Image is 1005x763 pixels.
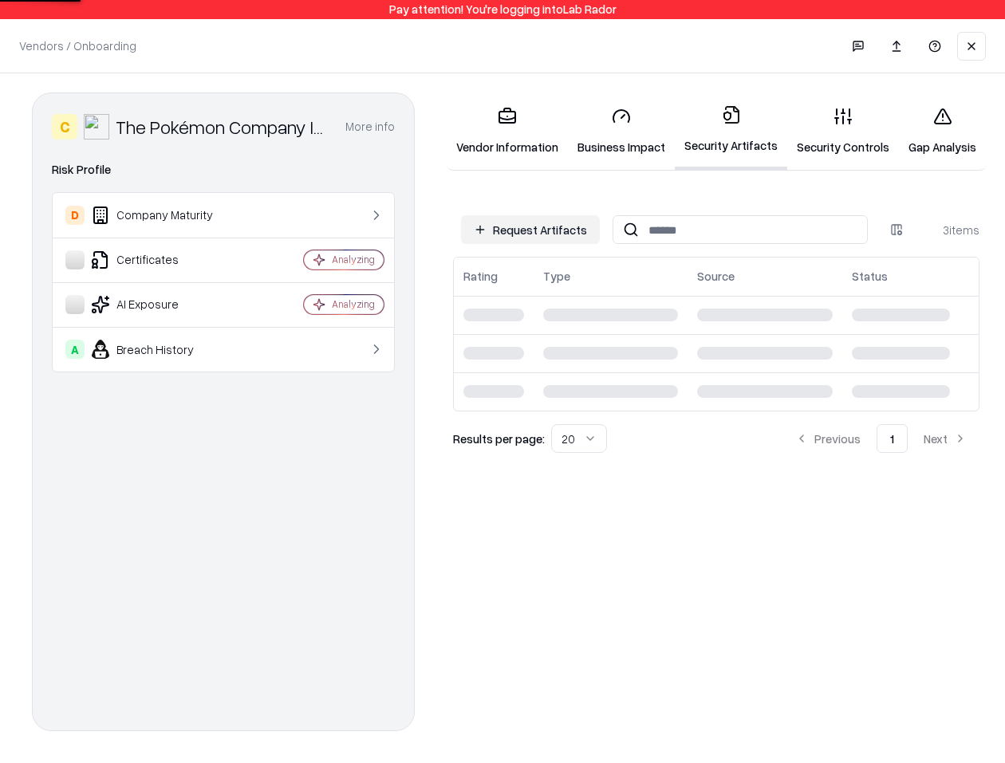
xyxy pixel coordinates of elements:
div: The Pokémon Company International [116,114,326,140]
p: Vendors / Onboarding [19,37,136,54]
div: 3 items [916,222,979,238]
p: Results per page: [453,431,545,447]
div: Company Maturity [65,206,256,225]
a: Security Controls [787,94,899,168]
button: Request Artifacts [461,215,600,244]
div: Source [697,268,735,285]
a: Vendor Information [447,94,568,168]
div: Risk Profile [52,160,395,179]
button: More info [345,112,395,141]
div: Breach History [65,340,256,359]
a: Gap Analysis [899,94,986,168]
div: Certificates [65,250,256,269]
div: Analyzing [332,253,375,266]
a: Business Impact [568,94,675,168]
div: A [65,340,85,359]
img: The Pokémon Company International [84,114,109,140]
div: Analyzing [332,297,375,311]
nav: pagination [782,424,979,453]
button: 1 [877,424,908,453]
div: AI Exposure [65,295,256,314]
div: C [52,114,77,140]
a: Security Artifacts [675,92,787,170]
div: D [65,206,85,225]
div: Status [852,268,888,285]
div: Type [543,268,570,285]
div: Rating [463,268,498,285]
